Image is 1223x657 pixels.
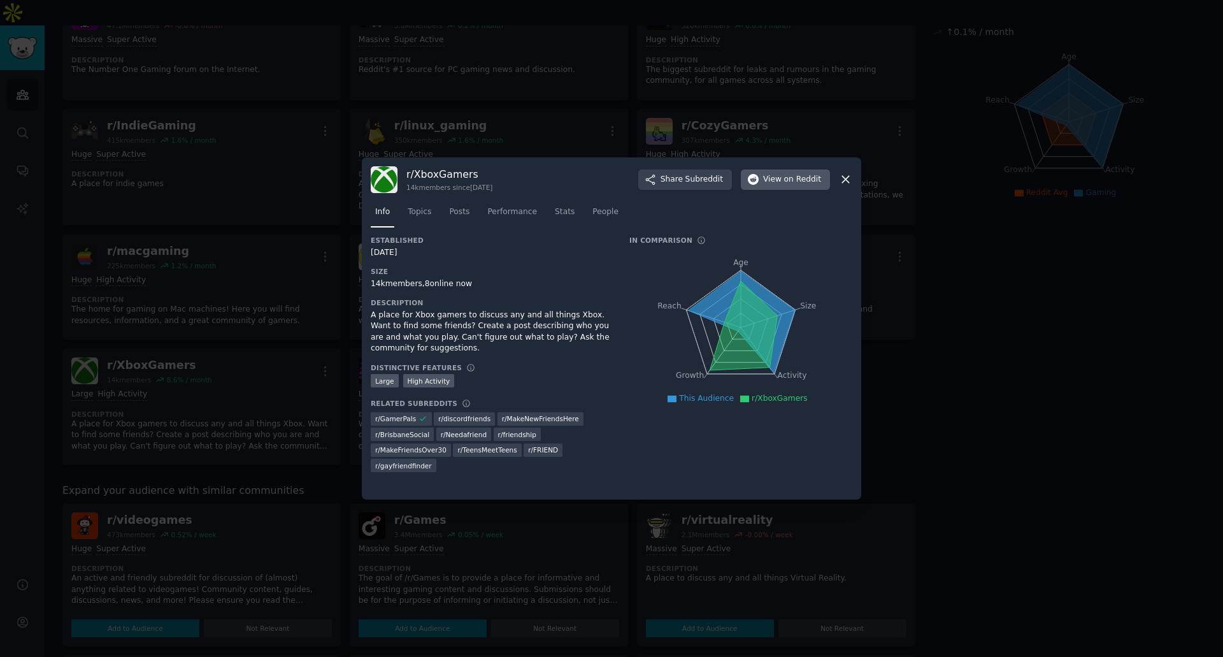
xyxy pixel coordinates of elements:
[371,298,611,307] h3: Description
[592,206,619,218] span: People
[487,206,537,218] span: Performance
[661,174,723,185] span: Share
[676,371,704,380] tspan: Growth
[375,445,447,454] span: r/ MakeFriendsOver30
[375,430,429,439] span: r/ BrisbaneSocial
[741,170,830,190] button: Viewon Reddit
[403,202,436,228] a: Topics
[588,202,623,228] a: People
[406,168,492,181] h3: r/ XboxGamers
[550,202,579,228] a: Stats
[371,267,611,276] h3: Size
[638,170,732,190] button: ShareSubreddit
[371,236,611,245] h3: Established
[441,430,487,439] span: r/ Needafriend
[371,374,399,387] div: Large
[657,301,682,310] tspan: Reach
[528,445,558,454] span: r/ FRIEND
[403,374,455,387] div: High Activity
[763,174,821,185] span: View
[498,430,536,439] span: r/ friendship
[483,202,541,228] a: Performance
[371,247,611,259] div: [DATE]
[778,371,807,380] tspan: Activity
[555,206,575,218] span: Stats
[457,445,517,454] span: r/ TeensMeetTeens
[752,394,808,403] span: r/XboxGamers
[502,414,579,423] span: r/ MakeNewFriendsHere
[371,363,462,372] h3: Distinctive Features
[375,461,432,470] span: r/ gayfriendfinder
[685,174,723,185] span: Subreddit
[375,206,390,218] span: Info
[449,206,469,218] span: Posts
[438,414,490,423] span: r/ discordfriends
[445,202,474,228] a: Posts
[733,258,748,267] tspan: Age
[800,301,816,310] tspan: Size
[371,399,457,408] h3: Related Subreddits
[784,174,821,185] span: on Reddit
[629,236,692,245] h3: In Comparison
[375,414,416,423] span: r/ GamerPals
[371,278,611,290] div: 14k members, 8 online now
[371,166,397,193] img: XboxGamers
[408,206,431,218] span: Topics
[406,183,492,192] div: 14k members since [DATE]
[371,310,611,354] div: A place for Xbox gamers to discuss any and all things Xbox. Want to find some friends? Create a p...
[679,394,734,403] span: This Audience
[371,202,394,228] a: Info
